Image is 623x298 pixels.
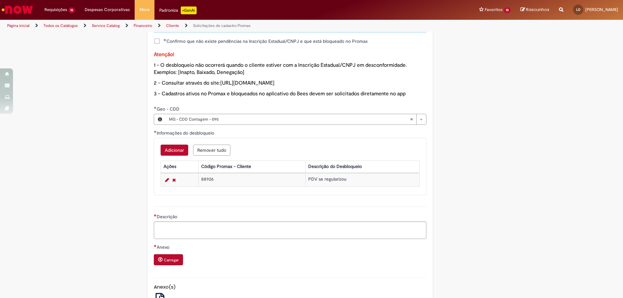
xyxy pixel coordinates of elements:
[154,90,406,97] span: 3 - Cadastros ativos no Promax e bloqueados no aplicativo do Bees devem ser solicitados diretamen...
[169,114,410,125] span: MG - CDD Contagem - 095
[166,114,426,125] a: MG - CDD Contagem - 095Limpar campo Geo - CDD
[305,161,419,173] th: Descrição do Desbloqueio
[154,51,174,58] span: Atenção!
[154,214,157,217] span: Necessários
[161,161,198,173] th: Ações
[44,6,67,13] span: Requisições
[576,7,580,12] span: LD
[164,176,171,184] a: Editar Linha 1
[157,106,181,112] span: Geo - CDD
[157,244,171,250] span: Anexo
[85,6,130,13] span: Despesas Corporativas
[193,23,250,28] a: Solicitações de cadastro Promax
[220,80,275,86] a: [URL][DOMAIN_NAME]
[154,254,183,265] button: Carregar anexo de Anexo Required
[154,221,426,239] textarea: Descrição
[154,106,157,109] span: Obrigatório Preenchido
[68,7,75,13] span: 16
[157,130,215,136] span: Informações do desbloqueio
[485,6,503,13] span: Favoritos
[154,284,426,290] h5: Anexo(s)
[520,7,549,13] a: Rascunhos
[43,23,78,28] a: Todos os Catálogos
[154,80,275,86] span: 2 - Consultar através do site:
[164,38,368,44] span: Confirmo que não existe pendências na Inscrição Estadual/CNPJ e que está bloqueado no Promax
[1,3,34,16] img: ServiceNow
[504,7,511,13] span: 10
[159,6,197,14] div: Padroniza
[164,39,166,41] span: Obrigatório Preenchido
[585,7,618,12] span: [PERSON_NAME]
[134,23,152,28] a: Financeiro
[305,173,419,186] td: PDV se regularizou
[193,145,230,156] button: Remove all rows for Informações do desbloqueio
[154,244,157,247] span: Necessários
[407,114,416,125] abbr: Limpar campo Geo - CDD
[181,6,197,14] p: +GenAi
[157,214,178,220] span: Descrição
[5,20,410,32] ul: Trilhas de página
[154,130,157,133] span: Obrigatório Preenchido
[198,173,305,186] td: 88926
[526,6,549,13] span: Rascunhos
[198,161,305,173] th: Código Promax - Cliente
[92,23,120,28] a: Service Catalog
[161,145,188,156] button: Add a row for Informações do desbloqueio
[166,23,179,28] a: Cliente
[140,6,150,13] span: More
[154,114,166,125] button: Geo - CDD, Visualizar este registro MG - CDD Contagem - 095
[154,62,407,76] span: 1 - O desbloqueio não ocorrerá quando o cliente estiver com a Inscrição Estadual/CNPJ em desconfo...
[7,23,30,28] a: Página inicial
[164,257,179,263] small: Carregar
[171,176,177,184] a: Remover linha 1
